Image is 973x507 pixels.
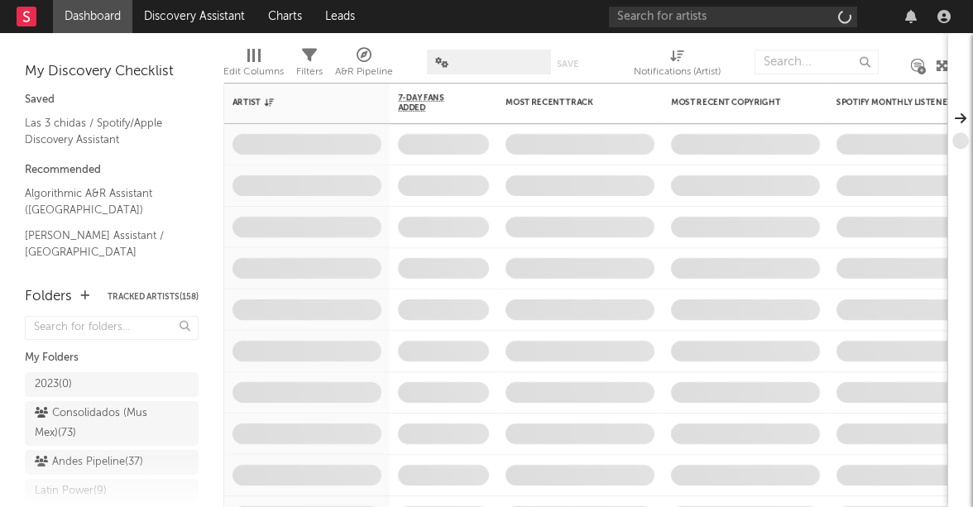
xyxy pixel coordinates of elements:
button: Save [557,60,578,69]
div: My Folders [25,348,199,368]
div: My Discovery Checklist [25,62,199,82]
div: Most Recent Copyright [671,98,795,108]
div: Filters [296,41,323,89]
div: Edit Columns [223,62,284,82]
div: Most Recent Track [506,98,630,108]
a: 2023(0) [25,372,199,397]
a: Consolidados (Mus Mex)(73) [25,401,199,446]
a: Algorithmic A&R Assistant ([GEOGRAPHIC_DATA]) [25,184,182,218]
div: Notifications (Artist) [634,41,721,89]
div: Saved [25,90,199,110]
div: Recommended [25,160,199,180]
div: Folders [25,287,72,307]
div: A&R Pipeline [335,62,393,82]
a: Latin Power(9) [25,479,199,504]
input: Search for artists [609,7,857,27]
div: Consolidados (Mus Mex) ( 73 ) [35,404,151,443]
div: Filters [296,62,323,82]
span: 7-Day Fans Added [398,93,464,112]
div: Andes Pipeline ( 37 ) [35,452,143,472]
div: Artist [232,98,357,108]
div: Edit Columns [223,41,284,89]
div: Spotify Monthly Listeners [836,98,961,108]
a: Las 3 chidas / Spotify/Apple Discovery Assistant [25,114,182,148]
a: [PERSON_NAME] Assistant / [GEOGRAPHIC_DATA] [25,227,182,261]
button: Tracked Artists(158) [108,293,199,301]
div: Notifications (Artist) [634,62,721,82]
a: Andes Pipeline(37) [25,450,199,475]
div: 2023 ( 0 ) [35,375,72,395]
div: A&R Pipeline [335,41,393,89]
div: Latin Power ( 9 ) [35,481,107,501]
input: Search... [755,50,879,74]
input: Search for folders... [25,316,199,340]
